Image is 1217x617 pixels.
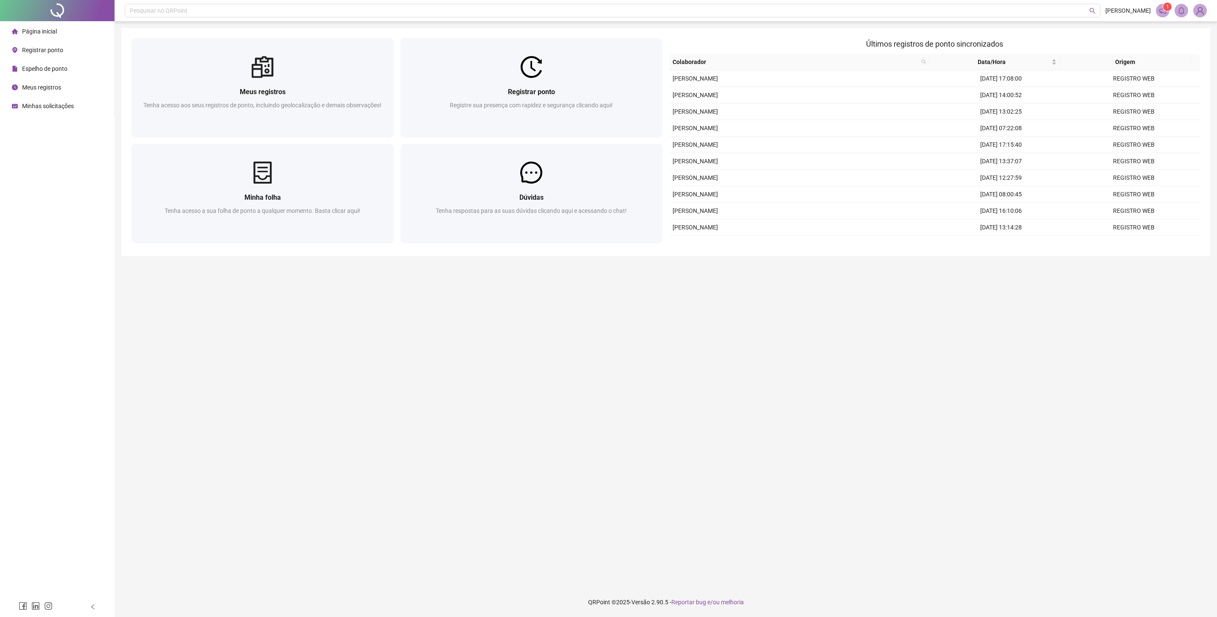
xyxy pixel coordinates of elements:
[401,144,663,243] a: DúvidasTenha respostas para as suas dúvidas clicando aqui e acessando o chat!
[1067,219,1200,236] td: REGISTRO WEB
[12,28,18,34] span: home
[935,137,1068,153] td: [DATE] 17:15:40
[920,56,928,68] span: search
[519,193,544,201] span: Dúvidas
[671,599,744,606] span: Reportar bug e/ou melhoria
[22,103,74,109] span: Minhas solicitações
[12,66,18,72] span: file
[935,236,1068,252] td: [DATE] 12:16:01
[508,88,555,96] span: Registrar ponto
[143,102,381,109] span: Tenha acesso aos seus registros de ponto, incluindo geolocalização e demais observações!
[935,203,1068,219] td: [DATE] 16:10:06
[1067,203,1200,219] td: REGISTRO WEB
[401,38,663,137] a: Registrar pontoRegistre sua presença com rapidez e segurança clicando aqui!
[132,144,394,243] a: Minha folhaTenha acesso a sua folha de ponto a qualquer momento. Basta clicar aqui!
[1178,7,1185,14] span: bell
[1067,170,1200,186] td: REGISTRO WEB
[935,70,1068,87] td: [DATE] 17:08:00
[1159,7,1167,14] span: notification
[935,120,1068,137] td: [DATE] 07:22:08
[673,57,918,67] span: Colaborador
[22,65,67,72] span: Espelho de ponto
[1067,70,1200,87] td: REGISTRO WEB
[935,153,1068,170] td: [DATE] 13:37:07
[1067,87,1200,103] td: REGISTRO WEB
[1060,54,1190,70] th: Origem
[90,604,96,610] span: left
[12,47,18,53] span: environment
[673,224,718,231] span: [PERSON_NAME]
[1194,4,1206,17] img: 84060
[244,193,281,201] span: Minha folha
[450,102,613,109] span: Registre sua presença com rapidez e segurança clicando aqui!
[673,125,718,131] span: [PERSON_NAME]
[12,84,18,90] span: clock-circle
[935,87,1068,103] td: [DATE] 14:00:52
[866,39,1003,48] span: Últimos registros de ponto sincronizados
[935,103,1068,120] td: [DATE] 13:02:25
[115,587,1217,617] footer: QRPoint © 2025 - 2.90.5 -
[240,88,286,96] span: Meus registros
[1105,6,1151,15] span: [PERSON_NAME]
[22,28,57,35] span: Página inicial
[44,602,53,610] span: instagram
[1067,236,1200,252] td: REGISTRO WEB
[1067,153,1200,170] td: REGISTRO WEB
[132,38,394,137] a: Meus registrosTenha acesso aos seus registros de ponto, incluindo geolocalização e demais observa...
[436,207,627,214] span: Tenha respostas para as suas dúvidas clicando aqui e acessando o chat!
[933,57,1050,67] span: Data/Hora
[935,170,1068,186] td: [DATE] 12:27:59
[1067,137,1200,153] td: REGISTRO WEB
[935,219,1068,236] td: [DATE] 13:14:28
[673,207,718,214] span: [PERSON_NAME]
[165,207,360,214] span: Tenha acesso a sua folha de ponto a qualquer momento. Basta clicar aqui!
[1067,120,1200,137] td: REGISTRO WEB
[22,84,61,91] span: Meus registros
[921,59,926,64] span: search
[673,92,718,98] span: [PERSON_NAME]
[1067,103,1200,120] td: REGISTRO WEB
[935,186,1068,203] td: [DATE] 08:00:45
[673,191,718,198] span: [PERSON_NAME]
[19,602,27,610] span: facebook
[673,108,718,115] span: [PERSON_NAME]
[22,47,63,53] span: Registrar ponto
[631,599,650,606] span: Versão
[12,103,18,109] span: schedule
[1166,4,1169,10] span: 1
[1089,8,1096,14] span: search
[673,75,718,82] span: [PERSON_NAME]
[31,602,40,610] span: linkedin
[673,158,718,165] span: [PERSON_NAME]
[673,141,718,148] span: [PERSON_NAME]
[673,174,718,181] span: [PERSON_NAME]
[1067,186,1200,203] td: REGISTRO WEB
[1163,3,1172,11] sup: 1
[930,54,1060,70] th: Data/Hora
